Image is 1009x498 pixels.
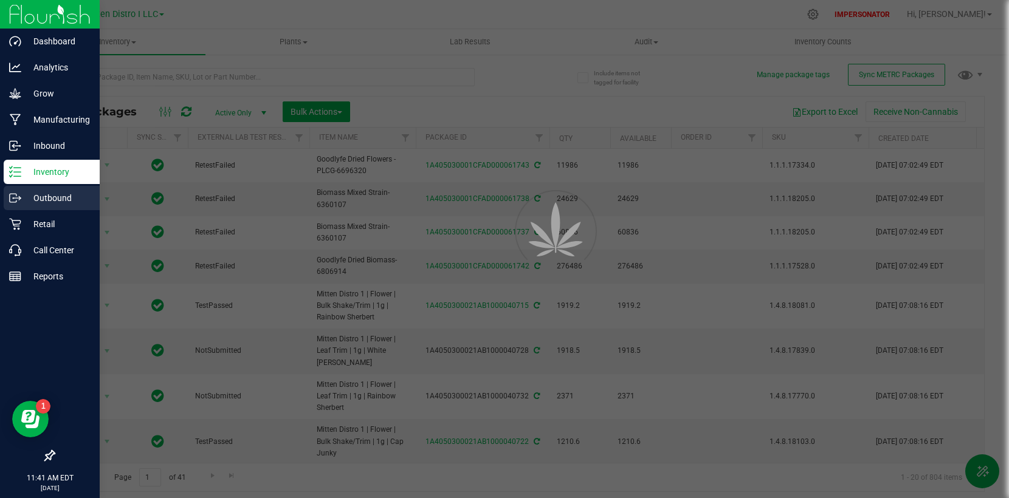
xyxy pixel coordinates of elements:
[21,60,94,75] p: Analytics
[9,270,21,282] inline-svg: Reports
[9,61,21,73] inline-svg: Analytics
[21,165,94,179] p: Inventory
[12,401,49,437] iframe: Resource center
[9,35,21,47] inline-svg: Dashboard
[21,243,94,258] p: Call Center
[21,86,94,101] p: Grow
[21,34,94,49] p: Dashboard
[9,244,21,256] inline-svg: Call Center
[5,483,94,493] p: [DATE]
[21,269,94,284] p: Reports
[9,166,21,178] inline-svg: Inventory
[21,191,94,205] p: Outbound
[9,192,21,204] inline-svg: Outbound
[21,112,94,127] p: Manufacturing
[9,218,21,230] inline-svg: Retail
[9,114,21,126] inline-svg: Manufacturing
[5,472,94,483] p: 11:41 AM EDT
[21,138,94,153] p: Inbound
[9,87,21,100] inline-svg: Grow
[21,217,94,231] p: Retail
[36,399,50,414] iframe: Resource center unread badge
[9,140,21,152] inline-svg: Inbound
